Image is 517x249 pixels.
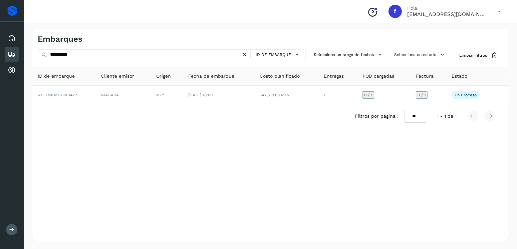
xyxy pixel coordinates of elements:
[5,47,19,62] div: Embarques
[407,11,487,17] p: facturacion@expresssanjavier.com
[156,73,171,80] span: Origen
[454,49,503,62] button: Limpiar filtros
[188,73,234,80] span: Fecha de embarque
[38,93,77,97] span: NBL/MX.MX51081422
[311,49,386,60] button: Selecciona un rango de fechas
[455,93,477,97] p: En proceso
[151,86,183,104] td: MTY
[95,86,151,104] td: NIAGARA
[392,49,449,60] button: Selecciona un estado
[452,73,467,80] span: Estado
[5,63,19,78] div: Cuentas por cobrar
[38,73,75,80] span: ID de embarque
[364,93,372,97] span: 0 / 1
[355,113,399,120] span: Filtros por página :
[256,52,291,58] span: ID de embarque
[324,73,344,80] span: Entregas
[101,73,134,80] span: Cliente emisor
[362,73,394,80] span: POD cargadas
[38,34,82,44] h4: Embarques
[459,52,487,58] span: Limpiar filtros
[418,93,426,97] span: 0 / 1
[255,86,319,104] td: $42,518.00 MXN
[437,113,457,120] span: 1 - 1 de 1
[260,73,300,80] span: Costo planificado
[5,31,19,46] div: Inicio
[254,50,303,59] button: ID de embarque
[318,86,357,104] td: 1
[416,73,434,80] span: Factura
[188,93,213,97] span: [DATE] 18:00
[407,5,487,11] p: Hola,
